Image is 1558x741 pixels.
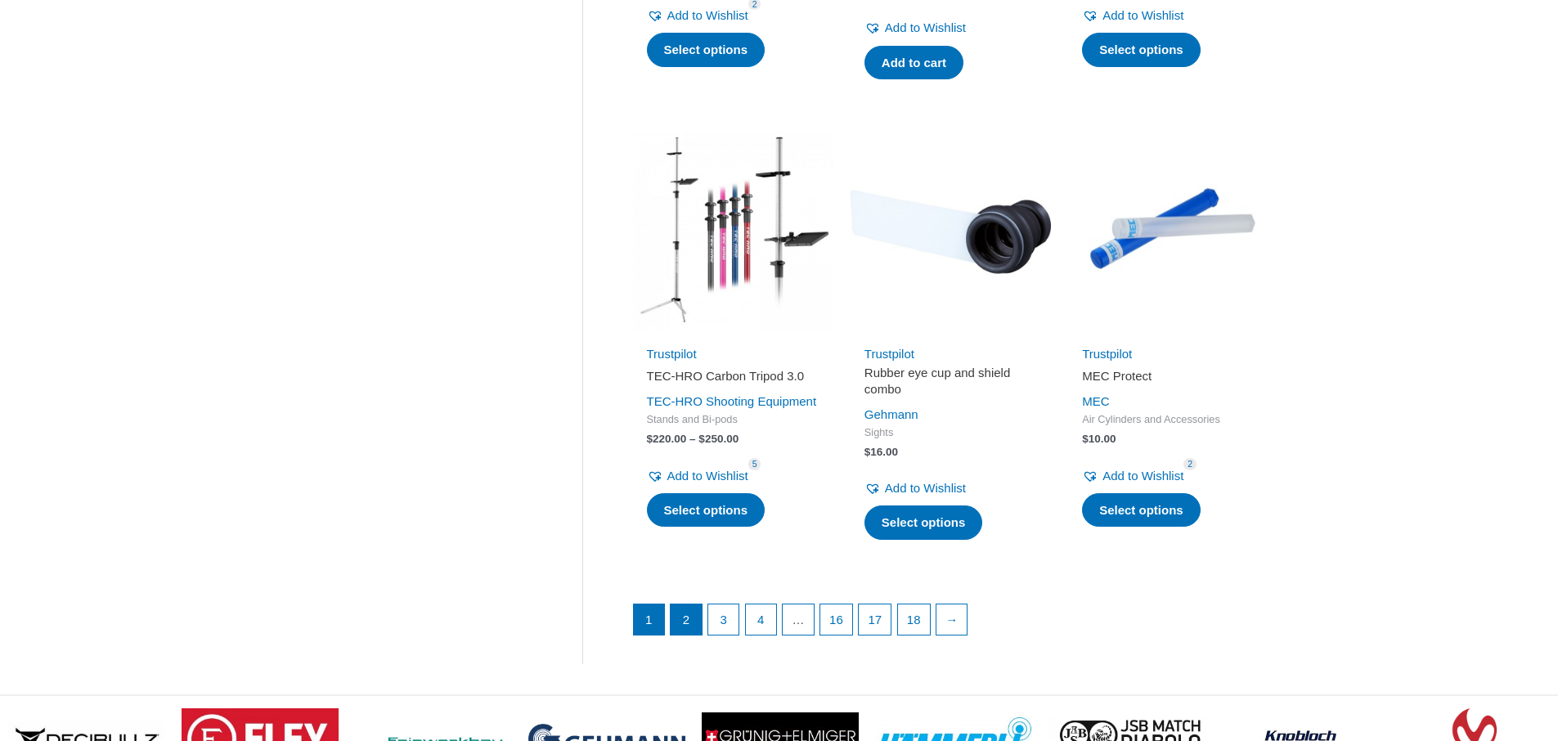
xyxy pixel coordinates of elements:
span: $ [864,446,871,458]
a: Gehmann [864,407,918,421]
bdi: 250.00 [698,433,739,445]
a: Add to Wishlist [647,4,748,27]
bdi: 220.00 [647,433,687,445]
a: Add to Wishlist [1082,4,1183,27]
span: Page 1 [634,604,665,635]
bdi: 16.00 [864,446,898,458]
a: Add to Wishlist [864,477,966,500]
a: Trustpilot [1082,347,1132,361]
a: TEC-HRO Carbon Tripod 3.0 [647,368,819,390]
span: Add to Wishlist [1102,469,1183,483]
a: TEC-HRO Shooting Equipment [647,394,817,408]
a: Trustpilot [864,347,914,361]
a: Select options for “FWB Pile Weight” [1082,33,1201,67]
a: Rubber eye cup and shield combo [864,365,1036,403]
img: eye cup and shield combo [850,131,1051,332]
span: $ [698,433,705,445]
span: … [783,604,814,635]
span: – [689,433,696,445]
a: Select options for “Rubber eye cup and shield combo” [864,505,983,540]
a: Page 16 [820,604,852,635]
span: 5 [748,458,761,470]
img: MEC Protect [1067,131,1268,332]
img: TEC-HRO Carbon Tripod 3.0 [632,131,833,332]
span: Air Cylinders and Accessories [1082,413,1254,427]
h2: TEC-HRO Carbon Tripod 3.0 [647,368,819,384]
bdi: 10.00 [1082,433,1116,445]
a: Select options for “ISSF eyeshield” [647,33,766,67]
h2: MEC Protect [1082,368,1254,384]
a: Select options for “TEC-HRO Carbon Tripod 3.0” [647,493,766,528]
span: Add to Wishlist [1102,8,1183,22]
h2: Rubber eye cup and shield combo [864,365,1036,397]
span: Stands and Bi-pods [647,413,819,427]
span: $ [1082,433,1089,445]
a: Page 2 [671,604,702,635]
a: Trustpilot [647,347,697,361]
nav: Product Pagination [632,604,1269,644]
span: 2 [1183,458,1197,470]
span: Add to Wishlist [885,481,966,495]
span: Add to Wishlist [667,469,748,483]
a: Page 3 [708,604,739,635]
a: MEC Protect [1082,368,1254,390]
a: Add to Wishlist [647,465,748,487]
a: → [936,604,968,635]
span: Add to Wishlist [885,20,966,34]
a: Add to Wishlist [1082,465,1183,487]
span: $ [647,433,653,445]
a: Page 18 [898,604,930,635]
a: Select options for “MEC Protect” [1082,493,1201,528]
a: MEC [1082,394,1109,408]
a: Add to cart: “FWB Buttplate Damper (#3.5.006.512)” [864,46,963,80]
a: Add to Wishlist [864,16,966,39]
span: Sights [864,426,1036,440]
a: Page 17 [859,604,891,635]
a: Page 4 [746,604,777,635]
span: Add to Wishlist [667,8,748,22]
